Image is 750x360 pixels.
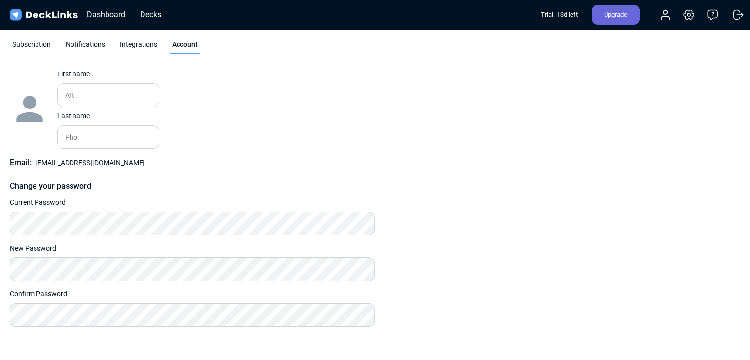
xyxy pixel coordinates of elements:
div: Change your password [10,180,375,192]
label: New Password [10,243,56,253]
div: Dashboard [82,8,130,21]
div: Notifications [63,39,107,54]
div: Decks [135,8,166,21]
div: First name [57,69,155,79]
label: Confirm Password [10,289,67,299]
div: Account [170,39,200,54]
img: DeckLinks [8,8,79,22]
div: Integrations [117,39,160,54]
span: Email: [10,158,32,167]
div: Upgrade [592,5,640,25]
div: Trial - 13 d left [541,5,578,25]
span: [EMAIL_ADDRESS][DOMAIN_NAME] [36,159,145,167]
div: Subscription [10,39,53,54]
label: Current Password [10,197,66,208]
div: Last name [57,111,155,121]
